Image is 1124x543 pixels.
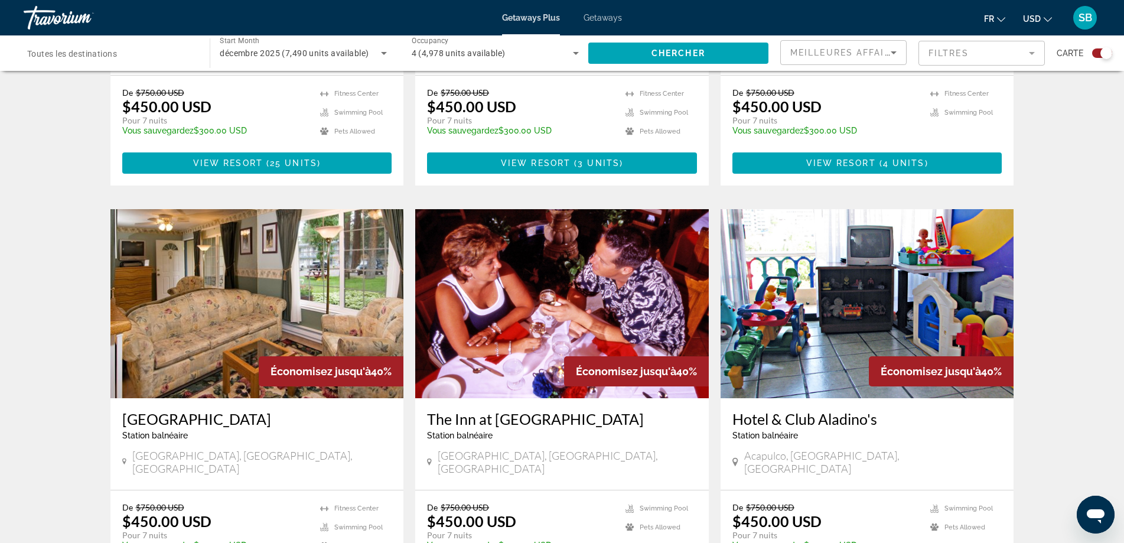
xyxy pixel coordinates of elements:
button: View Resort(3 units) [427,152,697,174]
p: Pour 7 nuits [427,115,614,126]
span: De [427,87,438,97]
span: Pets Allowed [640,128,680,135]
div: 40% [869,356,1014,386]
span: View Resort [806,158,876,168]
a: Travorium [24,2,142,33]
span: View Resort [501,158,571,168]
p: $450.00 USD [732,97,822,115]
span: 3 units [578,158,620,168]
mat-select: Sort by [790,45,897,60]
span: Fitness Center [944,90,989,97]
button: View Resort(4 units) [732,152,1002,174]
p: $450.00 USD [427,97,516,115]
span: Vous sauvegardez [122,126,194,135]
span: Fitness Center [640,90,684,97]
p: Pour 7 nuits [122,530,309,541]
p: Pour 7 nuits [732,115,919,126]
span: Vous sauvegardez [427,126,499,135]
span: Swimming Pool [334,524,383,531]
span: Start Month [220,37,259,45]
p: Pour 7 nuits [427,530,614,541]
span: Swimming Pool [944,109,993,116]
button: Filter [918,40,1045,66]
p: $450.00 USD [427,512,516,530]
span: De [732,502,743,512]
p: $450.00 USD [122,512,211,530]
iframe: Bouton de lancement de la fenêtre de messagerie [1077,496,1115,534]
a: [GEOGRAPHIC_DATA] [122,410,392,428]
span: ( ) [263,158,321,168]
span: $750.00 USD [136,502,184,512]
button: View Resort(25 units) [122,152,392,174]
span: De [122,87,133,97]
span: 4 units [883,158,925,168]
p: $300.00 USD [427,126,614,135]
span: Pets Allowed [334,128,375,135]
span: Carte [1057,45,1083,61]
span: Occupancy [412,37,449,45]
span: Station balnéaire [427,431,493,440]
span: $750.00 USD [136,87,184,97]
span: Pets Allowed [944,524,985,531]
span: USD [1023,14,1041,24]
img: 0485I01L.jpg [110,209,404,398]
p: $450.00 USD [732,512,822,530]
img: A708O01X.jpg [721,209,1014,398]
span: Station balnéaire [732,431,798,440]
span: De [122,502,133,512]
span: Acapulco, [GEOGRAPHIC_DATA], [GEOGRAPHIC_DATA] [744,449,1002,475]
span: Swimming Pool [640,109,688,116]
img: 0791O06X.jpg [415,209,709,398]
span: 25 units [270,158,317,168]
span: Fitness Center [334,90,379,97]
span: décembre 2025 (7,490 units available) [220,48,369,58]
span: Économisez jusqu'à [271,365,371,378]
span: 4 (4,978 units available) [412,48,506,58]
span: Swimming Pool [944,505,993,512]
span: ( ) [571,158,623,168]
button: Change language [984,10,1005,27]
span: De [732,87,743,97]
p: $300.00 USD [732,126,919,135]
span: SB [1079,12,1092,24]
div: 40% [564,356,709,386]
span: Vous sauvegardez [732,126,804,135]
span: $750.00 USD [746,87,794,97]
span: View Resort [193,158,263,168]
span: $750.00 USD [746,502,794,512]
span: Station balnéaire [122,431,188,440]
span: fr [984,14,994,24]
div: 40% [259,356,403,386]
span: [GEOGRAPHIC_DATA], [GEOGRAPHIC_DATA], [GEOGRAPHIC_DATA] [132,449,392,475]
span: Économisez jusqu'à [576,365,676,378]
p: $450.00 USD [122,97,211,115]
span: Pets Allowed [640,524,680,531]
span: Swimming Pool [640,505,688,512]
p: Pour 7 nuits [122,115,309,126]
span: $750.00 USD [441,502,489,512]
button: Change currency [1023,10,1052,27]
a: Getaways Plus [502,13,560,22]
span: Swimming Pool [334,109,383,116]
span: [GEOGRAPHIC_DATA], [GEOGRAPHIC_DATA], [GEOGRAPHIC_DATA] [438,449,697,475]
a: Getaways [584,13,622,22]
span: $750.00 USD [441,87,489,97]
a: The Inn at [GEOGRAPHIC_DATA] [427,410,697,428]
a: Hotel & Club Aladino's [732,410,1002,428]
span: Fitness Center [334,505,379,512]
button: User Menu [1070,5,1100,30]
span: Chercher [651,48,705,58]
p: Pour 7 nuits [732,530,919,541]
span: Économisez jusqu'à [881,365,981,378]
button: Chercher [588,43,768,64]
span: Meilleures affaires [790,48,904,57]
span: Toutes les destinations [27,49,117,58]
span: ( ) [876,158,928,168]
